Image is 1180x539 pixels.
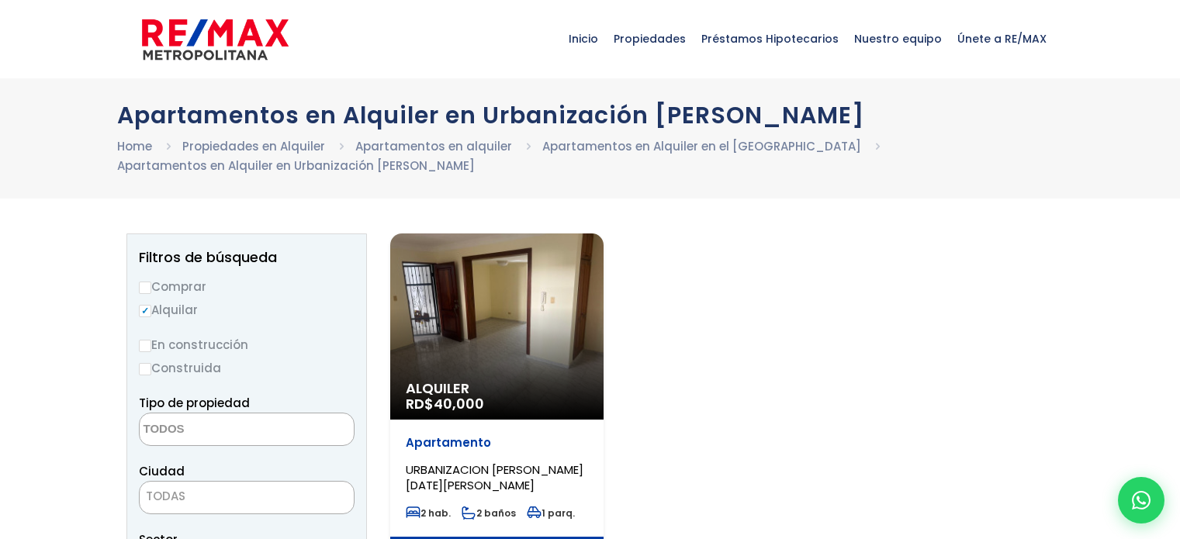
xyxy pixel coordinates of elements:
[694,16,846,62] span: Préstamos Hipotecarios
[139,335,355,354] label: En construcción
[527,506,575,520] span: 1 parq.
[117,102,1064,129] h1: Apartamentos en Alquiler en Urbanización [PERSON_NAME]
[139,305,151,317] input: Alquilar
[139,463,185,479] span: Ciudad
[406,506,451,520] span: 2 hab.
[117,156,475,175] li: Apartamentos en Alquiler en Urbanización [PERSON_NAME]
[139,340,151,352] input: En construcción
[139,358,355,378] label: Construida
[606,16,694,62] span: Propiedades
[561,16,606,62] span: Inicio
[140,413,290,447] textarea: Search
[142,16,289,63] img: remax-metropolitana-logo
[434,394,484,413] span: 40,000
[542,138,861,154] a: Apartamentos en Alquiler en el [GEOGRAPHIC_DATA]
[139,250,355,265] h2: Filtros de búsqueda
[139,282,151,294] input: Comprar
[950,16,1054,62] span: Únete a RE/MAX
[139,363,151,375] input: Construida
[406,394,484,413] span: RD$
[139,277,355,296] label: Comprar
[139,300,355,320] label: Alquilar
[462,506,516,520] span: 2 baños
[140,485,354,507] span: TODAS
[146,488,185,504] span: TODAS
[406,381,588,396] span: Alquiler
[406,435,588,451] p: Apartamento
[117,138,152,154] a: Home
[355,138,512,154] a: Apartamentos en alquiler
[182,138,325,154] a: Propiedades en Alquiler
[139,395,250,411] span: Tipo de propiedad
[139,481,355,514] span: TODAS
[846,16,950,62] span: Nuestro equipo
[406,461,583,493] span: URBANIZACION [PERSON_NAME] [DATE][PERSON_NAME]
